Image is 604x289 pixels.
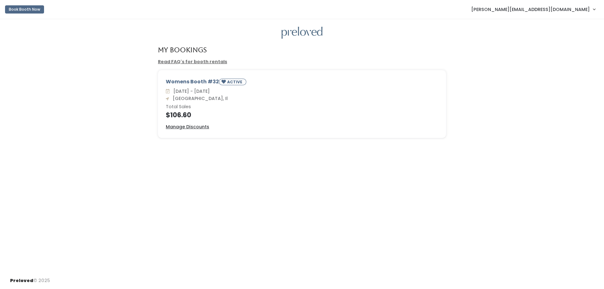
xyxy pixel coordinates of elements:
[5,5,44,14] button: Book Booth Now
[227,79,243,85] small: ACTIVE
[282,27,322,39] img: preloved logo
[166,78,438,88] div: Womens Booth #32
[171,88,210,94] span: [DATE] - [DATE]
[166,111,438,119] h4: $106.60
[5,3,44,16] a: Book Booth Now
[166,104,438,109] h6: Total Sales
[158,46,207,53] h4: My Bookings
[166,124,209,130] a: Manage Discounts
[465,3,601,16] a: [PERSON_NAME][EMAIL_ADDRESS][DOMAIN_NAME]
[158,58,227,65] a: Read FAQ's for booth rentals
[10,277,33,284] span: Preloved
[471,6,590,13] span: [PERSON_NAME][EMAIL_ADDRESS][DOMAIN_NAME]
[170,95,228,102] span: [GEOGRAPHIC_DATA], Il
[10,272,50,284] div: © 2025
